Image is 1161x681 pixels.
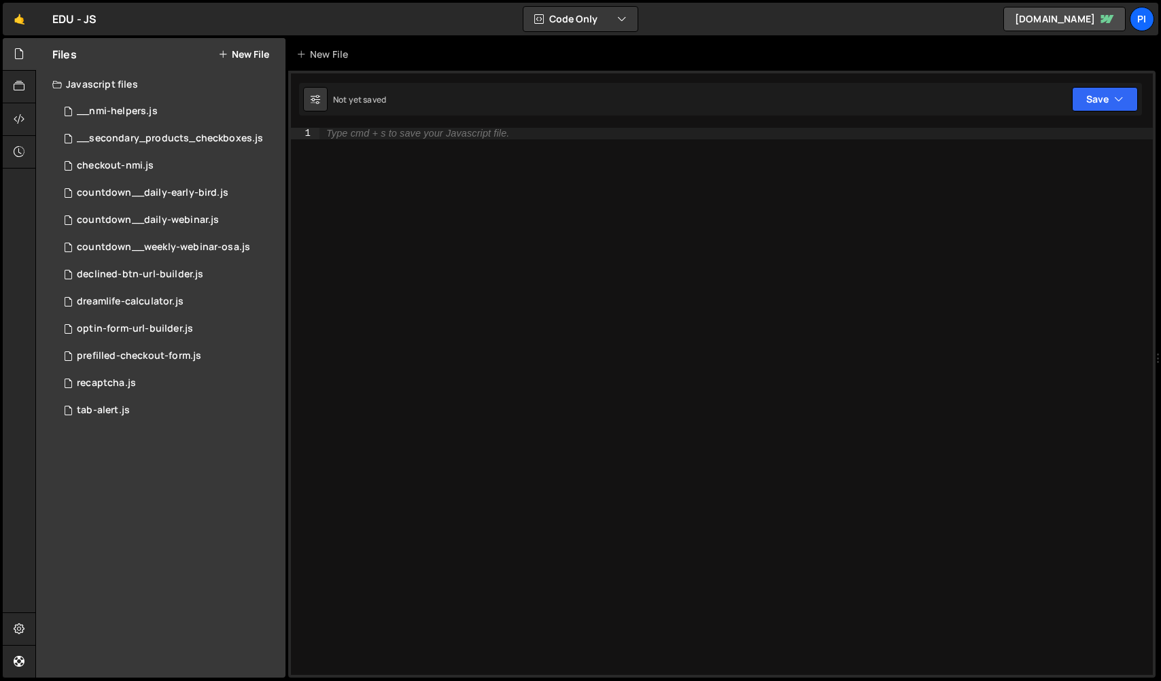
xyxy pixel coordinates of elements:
[291,128,319,139] div: 1
[1072,87,1138,111] button: Save
[77,241,250,254] div: countdown__weekly-webinar-osa.js
[77,350,201,362] div: prefilled-checkout-form.js
[77,268,203,281] div: declined-btn-url-builder.js
[52,207,285,234] div: 12844/36864.js
[333,94,386,105] div: Not yet saved
[52,288,285,315] div: 12844/34969.js
[77,187,228,199] div: countdown__daily-early-bird.js
[1003,7,1126,31] a: [DOMAIN_NAME]
[77,160,154,172] div: checkout-nmi.js
[523,7,638,31] button: Code Only
[52,370,285,397] div: 12844/34738.js
[77,133,263,145] div: __secondary_products_checkboxes.js
[52,179,285,207] div: 12844/35707.js
[3,3,36,35] a: 🤙
[52,343,285,370] div: 12844/31892.js
[218,49,269,60] button: New File
[77,404,130,417] div: tab-alert.js
[52,261,285,288] div: 12844/31896.js
[52,98,285,125] div: 12844/31702.js
[77,105,158,118] div: __nmi-helpers.js
[52,397,285,424] div: 12844/35655.js
[326,128,509,139] div: Type cmd + s to save your Javascript file.
[52,152,285,179] div: 12844/31459.js
[52,11,97,27] div: EDU - JS
[36,71,285,98] div: Javascript files
[77,214,219,226] div: countdown__daily-webinar.js
[296,48,353,61] div: New File
[52,125,290,152] div: 12844/31703.js
[52,234,285,261] div: 12844/31643.js
[77,377,136,389] div: recaptcha.js
[77,323,193,335] div: optin-form-url-builder.js
[52,315,285,343] div: 12844/31893.js
[52,47,77,62] h2: Files
[1130,7,1154,31] a: Pi
[77,296,184,308] div: dreamlife-calculator.js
